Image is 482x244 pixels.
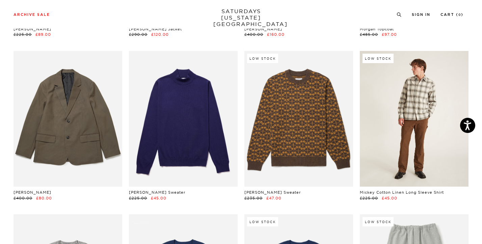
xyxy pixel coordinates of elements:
a: Mickey Cotton Linen Long Sleeve Shirt [360,190,444,195]
span: £485.00 [360,32,378,37]
a: SATURDAYS[US_STATE][GEOGRAPHIC_DATA] [213,8,269,27]
a: [PERSON_NAME] [14,27,51,31]
span: £45.00 [151,196,166,200]
a: Archive Sale [14,13,50,17]
a: [PERSON_NAME] Sweater [244,190,301,195]
div: Low Stock [363,217,394,226]
div: Low Stock [363,54,394,63]
a: [PERSON_NAME] Jacket [129,27,182,31]
span: £290.00 [129,32,148,37]
a: [PERSON_NAME] [14,190,51,195]
a: Sign In [412,13,430,17]
span: £235.00 [244,196,263,200]
a: Cart (0) [440,13,463,17]
span: £400.00 [244,32,263,37]
span: £97.00 [382,32,397,37]
span: £225.00 [129,196,147,200]
span: £45.00 [382,196,397,200]
span: £120.00 [151,32,169,37]
span: £225.00 [14,32,32,37]
span: £47.00 [266,196,282,200]
span: £400.00 [14,196,32,200]
a: Morgan Topcoat [360,27,394,31]
span: £225.00 [360,196,378,200]
div: Low Stock [247,217,278,226]
a: [PERSON_NAME] Sweater [129,190,185,195]
div: Low Stock [247,54,278,63]
span: £89.00 [35,32,51,37]
a: [PERSON_NAME] [244,27,282,31]
span: £80.00 [36,196,52,200]
small: 0 [458,13,461,17]
span: £160.00 [267,32,285,37]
